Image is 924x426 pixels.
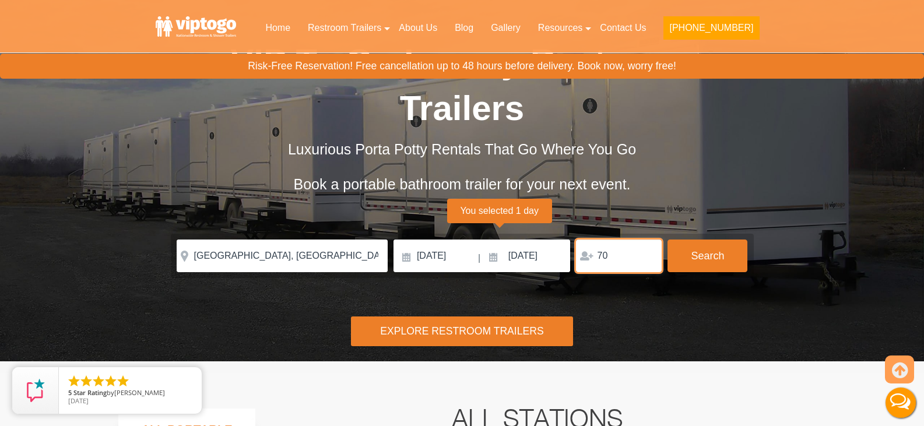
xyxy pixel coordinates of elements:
div: Explore Restroom Trailers [351,316,572,346]
span: 5 [68,388,72,397]
input: Delivery [394,240,477,272]
a: [PHONE_NUMBER] [655,15,768,47]
span: by [68,389,192,397]
span: Luxurious Porta Potty Rentals That Go Where You Go [288,141,636,157]
span: [DATE] [68,396,89,405]
a: About Us [390,15,446,41]
input: Persons [576,240,662,272]
a: Blog [446,15,482,41]
input: Where do you need your restroom? [177,240,388,272]
a: Restroom Trailers [299,15,390,41]
span: Star Rating [73,388,107,397]
a: Gallery [482,15,529,41]
button: [PHONE_NUMBER] [663,16,759,40]
span: You selected 1 day [447,199,552,223]
a: Contact Us [591,15,655,41]
a: Home [257,15,299,41]
li:  [116,374,130,388]
li:  [104,374,118,388]
img: Review Rating [24,379,47,402]
button: Live Chat [877,379,924,426]
span: Book a portable bathroom trailer for your next event. [293,176,630,192]
a: Resources [529,15,591,41]
span: [PERSON_NAME] [114,388,165,397]
input: Pickup [482,240,571,272]
button: Search [667,240,747,272]
li:  [92,374,106,388]
li:  [79,374,93,388]
span: | [478,240,480,277]
li:  [67,374,81,388]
